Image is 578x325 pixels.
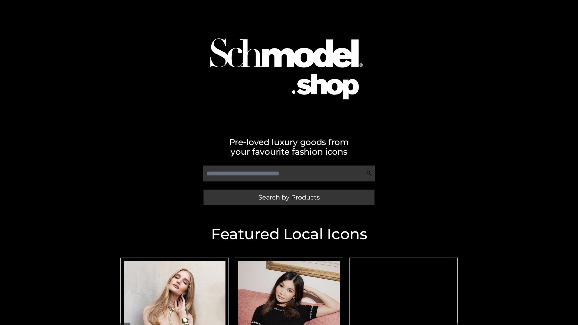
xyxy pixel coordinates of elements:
[117,227,461,242] h2: Featured Local Icons​
[117,137,461,156] h2: Pre-loved luxury goods from your favourite fashion icons
[366,170,372,176] img: Search Icon
[258,194,320,200] span: Search by Products
[204,190,374,205] a: Search by Products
